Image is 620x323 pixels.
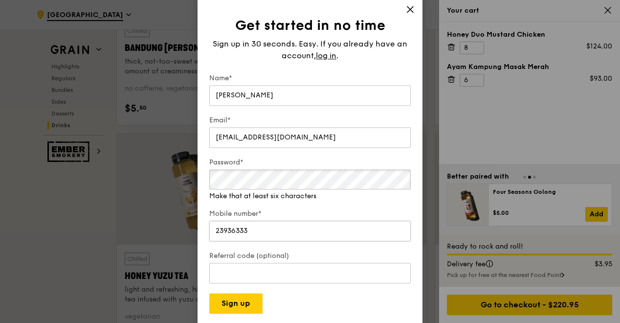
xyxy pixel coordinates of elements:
label: Referral code (optional) [209,252,411,261]
label: Email* [209,115,411,125]
span: . [336,51,338,60]
h1: Get started in no time [209,17,411,34]
label: Name* [209,73,411,83]
label: Mobile number* [209,209,411,219]
span: Sign up in 30 seconds. Easy. If you already have an account, [213,39,407,60]
label: Password* [209,158,411,167]
div: Make that at least six characters [209,192,411,202]
button: Sign up [209,294,263,314]
span: log in [316,50,336,62]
